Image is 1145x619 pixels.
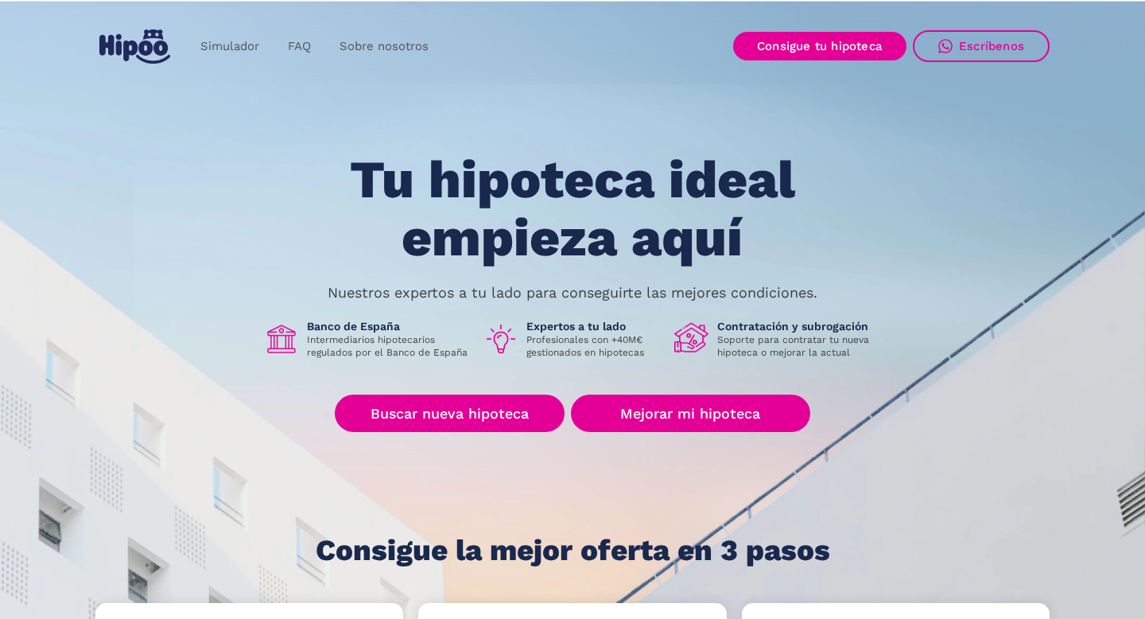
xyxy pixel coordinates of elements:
[186,31,274,62] a: Simulador
[733,32,906,60] a: Consigue tu hipoteca
[95,23,173,70] a: home
[316,535,830,566] h1: Consigue la mejor oferta en 3 pasos
[335,395,565,432] a: Buscar nueva hipoteca
[271,151,874,267] h1: Tu hipoteca ideal empieza aquí
[526,319,662,333] h1: Expertos a tu lado
[717,333,881,359] p: Soporte para contratar tu nueva hipoteca o mejorar la actual
[328,286,817,299] p: Nuestros expertos a tu lado para conseguirte las mejores condiciones.
[274,31,325,62] a: FAQ
[959,39,1024,53] div: Escríbenos
[717,319,881,333] h1: Contratación y subrogación
[307,319,471,333] h1: Banco de España
[526,333,662,359] p: Profesionales con +40M€ gestionados en hipotecas
[571,395,810,432] a: Mejorar mi hipoteca
[307,333,471,359] p: Intermediarios hipotecarios regulados por el Banco de España
[913,30,1050,62] a: Escríbenos
[325,31,443,62] a: Sobre nosotros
